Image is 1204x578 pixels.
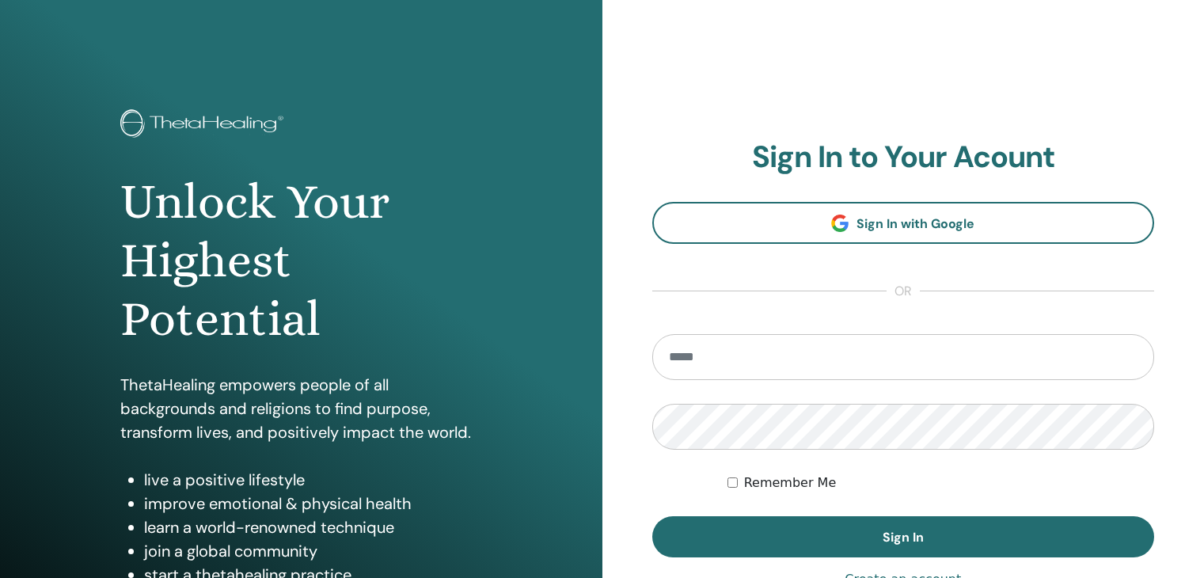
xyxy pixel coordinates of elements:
h2: Sign In to Your Acount [652,139,1155,176]
li: learn a world-renowned technique [144,515,482,539]
div: Keep me authenticated indefinitely or until I manually logout [727,473,1154,492]
label: Remember Me [744,473,837,492]
li: improve emotional & physical health [144,492,482,515]
button: Sign In [652,516,1155,557]
li: live a positive lifestyle [144,468,482,492]
h1: Unlock Your Highest Potential [120,173,482,349]
li: join a global community [144,539,482,563]
p: ThetaHealing empowers people of all backgrounds and religions to find purpose, transform lives, a... [120,373,482,444]
span: Sign In [883,529,924,546]
a: Sign In with Google [652,202,1155,244]
span: or [887,282,920,301]
span: Sign In with Google [856,215,974,232]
